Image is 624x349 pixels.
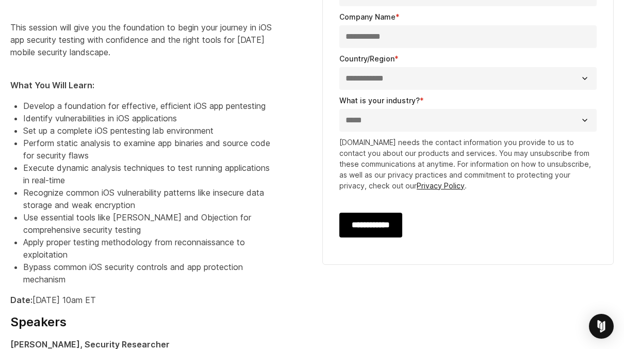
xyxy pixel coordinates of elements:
[23,137,277,162] li: Perform static analysis to examine app binaries and source code for security flaws
[23,124,277,137] li: Set up a complete iOS pentesting lab environment
[339,137,597,191] p: [DOMAIN_NAME] needs the contact information you provide to us to contact you about our products a...
[23,186,277,211] li: Recognize common iOS vulnerability patterns like insecure data storage and weak encryption
[23,211,277,236] li: Use essential tools like [PERSON_NAME] and Objection for comprehensive security testing
[23,162,277,186] li: Execute dynamic analysis techniques to test running applications in real-time
[589,314,614,339] div: Open Intercom Messenger
[23,100,277,112] li: Develop a foundation for effective, efficient iOS app pentesting
[10,80,94,90] strong: What You Will Learn:
[339,12,396,21] span: Company Name
[10,22,272,57] span: This session will give you the foundation to begin your journey in iOS app security testing with ...
[23,112,277,124] li: Identify vulnerabilities in iOS applications
[23,236,277,261] li: Apply proper testing methodology from reconnaissance to exploitation
[339,54,395,63] span: Country/Region
[417,181,465,190] a: Privacy Policy
[10,314,277,330] h4: Speakers
[23,261,277,285] li: Bypass common iOS security controls and app protection mechanism
[10,294,277,306] p: [DATE] 10am ET
[10,295,32,305] strong: Date:
[339,96,420,105] span: What is your industry?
